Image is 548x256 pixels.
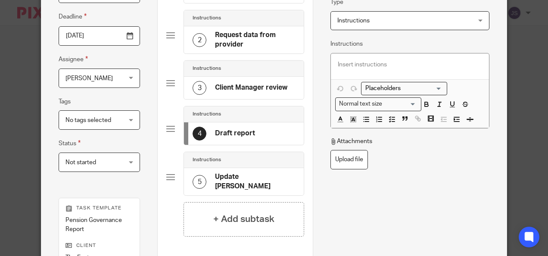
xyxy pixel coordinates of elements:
h4: + Add subtask [213,212,274,226]
div: Search for option [361,82,447,95]
div: Placeholders [361,82,447,95]
div: 5 [193,175,206,189]
h4: Instructions [193,65,221,72]
p: Pension Governance Report [65,216,133,234]
h4: Request data from provider [215,31,295,49]
div: Text styles [335,97,421,111]
p: Client [65,242,133,249]
p: Attachments [330,137,372,146]
span: No tags selected [65,117,111,123]
label: Assignee [59,54,88,64]
label: Tags [59,97,71,106]
span: Normal text size [337,100,384,109]
h4: Instructions [193,15,221,22]
span: [PERSON_NAME] [65,75,113,81]
div: Search for option [335,97,421,111]
label: Deadline [59,12,87,22]
span: Instructions [337,18,370,24]
input: Use the arrow keys to pick a date [59,26,140,46]
span: Not started [65,159,96,165]
h4: Instructions [193,156,221,163]
p: Task template [65,205,133,212]
input: Search for option [362,84,442,93]
input: Search for option [385,100,416,109]
div: 4 [193,127,206,140]
label: Instructions [330,40,363,48]
h4: Instructions [193,111,221,118]
div: 3 [193,81,206,95]
div: 2 [193,33,206,47]
h4: Update [PERSON_NAME] [215,172,295,191]
label: Status [59,138,81,148]
label: Upload file [330,150,368,169]
h4: Client Manager review [215,83,287,92]
h4: Draft report [215,129,255,138]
